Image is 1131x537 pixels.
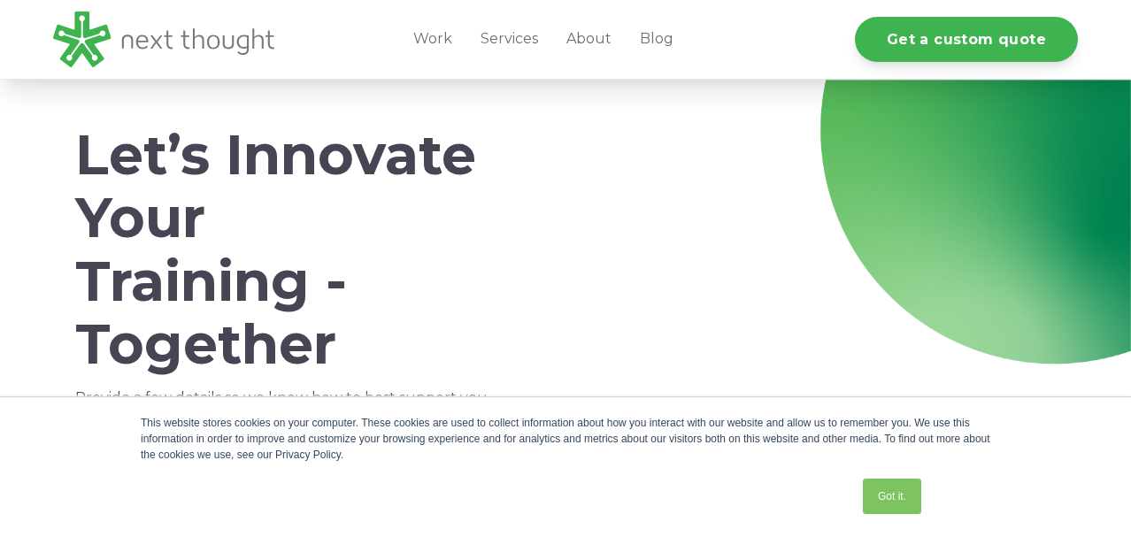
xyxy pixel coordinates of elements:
span: Let’s Innovate Your Training - Together [75,121,476,378]
a: Got it. [863,479,921,514]
a: Get a custom quote [855,17,1078,62]
span: Provide a few details so we know how to best support you. [75,389,490,406]
div: This website stores cookies on your computer. These cookies are used to collect information about... [141,415,990,463]
img: LG - NextThought Logo [53,12,274,67]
